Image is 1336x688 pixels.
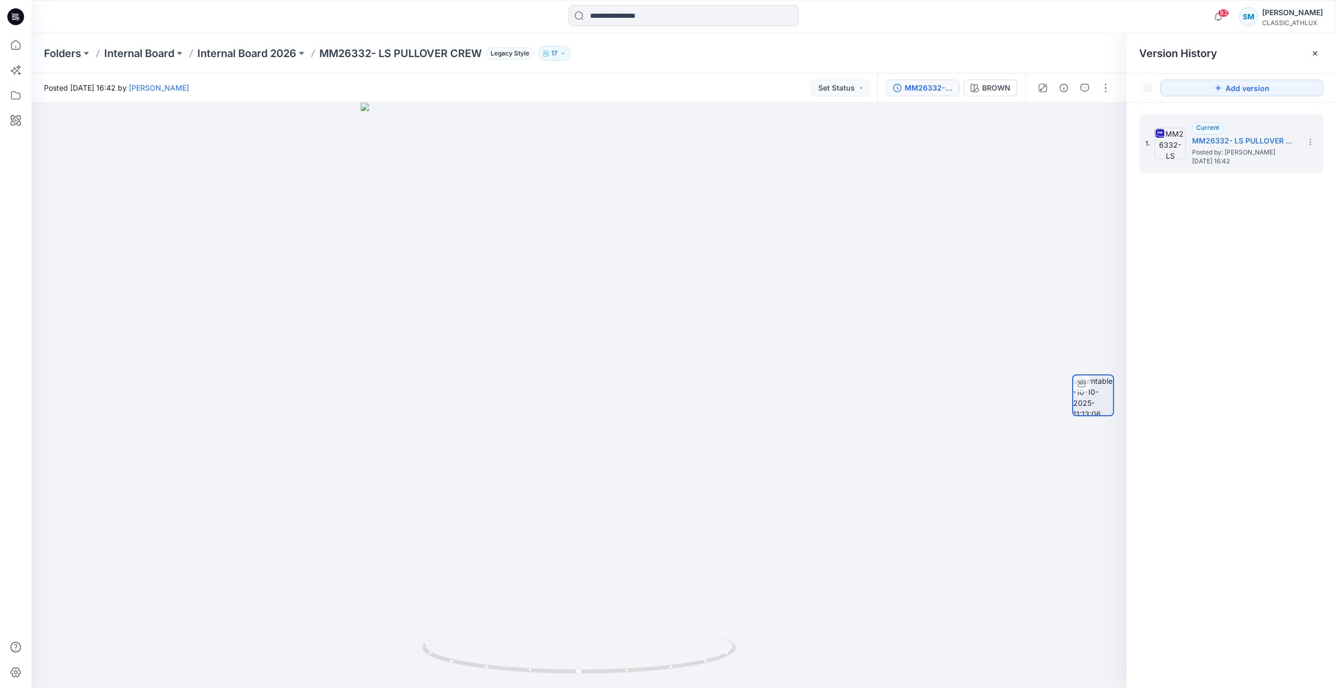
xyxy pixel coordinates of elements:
[486,47,534,60] span: Legacy Style
[964,80,1017,96] button: BROWN
[1192,158,1297,165] span: [DATE] 16:42
[1154,128,1186,159] img: MM26332- LS PULLOVER CREW
[1145,139,1150,148] span: 1.
[1139,80,1156,96] button: Show Hidden Versions
[1262,6,1323,19] div: [PERSON_NAME]
[1160,80,1323,96] button: Add version
[197,46,296,61] a: Internal Board 2026
[982,82,1010,94] div: BROWN
[129,83,189,92] a: [PERSON_NAME]
[44,82,189,93] span: Posted [DATE] 16:42 by
[1311,49,1319,58] button: Close
[1055,80,1072,96] button: Details
[1139,47,1217,60] span: Version History
[482,46,534,61] button: Legacy Style
[1218,9,1229,17] span: 82
[1192,135,1297,147] h5: MM26332- LS PULLOVER CREW
[538,46,571,61] button: 17
[551,48,558,59] p: 17
[886,80,960,96] button: MM26332- LS PULLOVER CREW
[44,46,81,61] a: Folders
[1196,124,1219,131] span: Current
[1262,19,1323,27] div: CLASSIC_ATHLUX
[104,46,174,61] a: Internal Board
[905,82,953,94] div: MM26332- LS PULLOVER CREW
[1192,147,1297,158] span: Posted by: Sujitha Mathavan
[319,46,482,61] p: MM26332- LS PULLOVER CREW
[1073,375,1113,415] img: turntable-10-10-2025-11:13:06
[1239,7,1258,26] div: SM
